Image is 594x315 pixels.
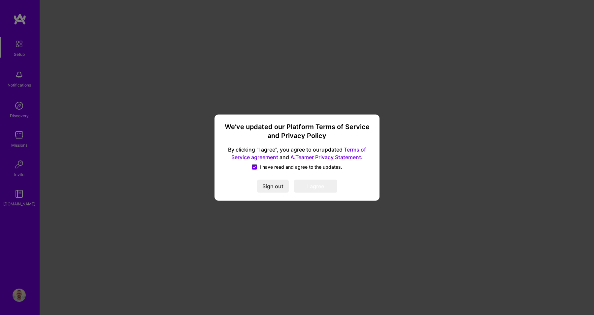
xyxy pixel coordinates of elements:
a: Terms of Service agreement [231,146,366,160]
button: I agree [294,179,337,192]
button: Sign out [257,179,289,192]
a: A.Teamer Privacy Statement [290,154,361,160]
span: I have read and agree to the updates. [260,163,342,170]
span: By clicking "I agree", you agree to our updated and . [222,146,372,161]
h3: We’ve updated our Platform Terms of Service and Privacy Policy [222,122,372,141]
